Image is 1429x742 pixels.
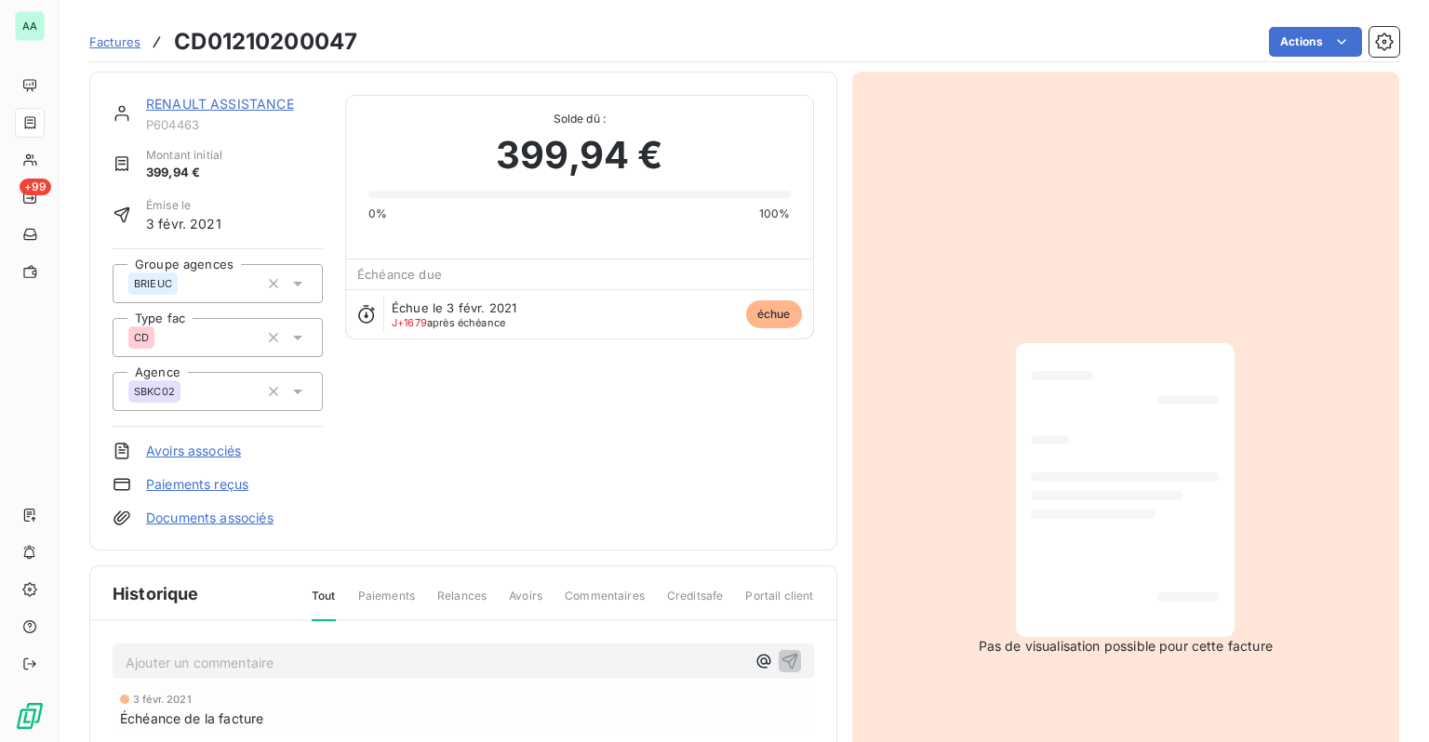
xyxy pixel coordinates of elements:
span: échue [746,300,802,328]
span: 3 févr. 2021 [146,214,221,233]
a: RENAULT ASSISTANCE [146,96,294,112]
span: CD [134,332,149,343]
span: 100% [759,205,791,222]
span: SBKC02 [134,386,175,397]
span: Factures [89,34,140,49]
img: Logo LeanPay [15,701,45,731]
a: Paiements reçus [146,475,248,494]
span: Relances [437,588,487,619]
span: Paiements [358,588,415,619]
span: Émise le [146,197,221,214]
span: Pas de visualisation possible pour cette facture [979,637,1273,656]
span: 0% [368,205,387,222]
span: Échéance de la facture [120,709,263,728]
div: AA [15,11,45,41]
span: Tout [312,588,336,621]
span: 3 févr. 2021 [133,694,192,705]
span: Portail client [745,588,813,619]
a: Factures [89,33,140,51]
h3: CD01210200047 [174,25,357,59]
span: Montant initial [146,147,222,164]
span: Historique [113,581,199,606]
span: J+1679 [392,316,427,329]
span: Avoirs [509,588,542,619]
span: BRIEUC [134,278,172,289]
iframe: Intercom live chat [1366,679,1410,723]
a: Documents associés [146,509,274,527]
span: Échue le 3 févr. 2021 [392,300,516,315]
span: 399,94 € [146,164,222,182]
button: Actions [1269,27,1362,57]
span: +99 [20,179,51,195]
span: après échéance [392,317,505,328]
span: Commentaires [565,588,645,619]
span: 399,94 € [496,127,662,183]
span: Creditsafe [667,588,724,619]
a: Avoirs associés [146,442,241,460]
span: Solde dû : [368,111,790,127]
span: Échéance due [357,267,442,282]
span: P604463 [146,117,323,132]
